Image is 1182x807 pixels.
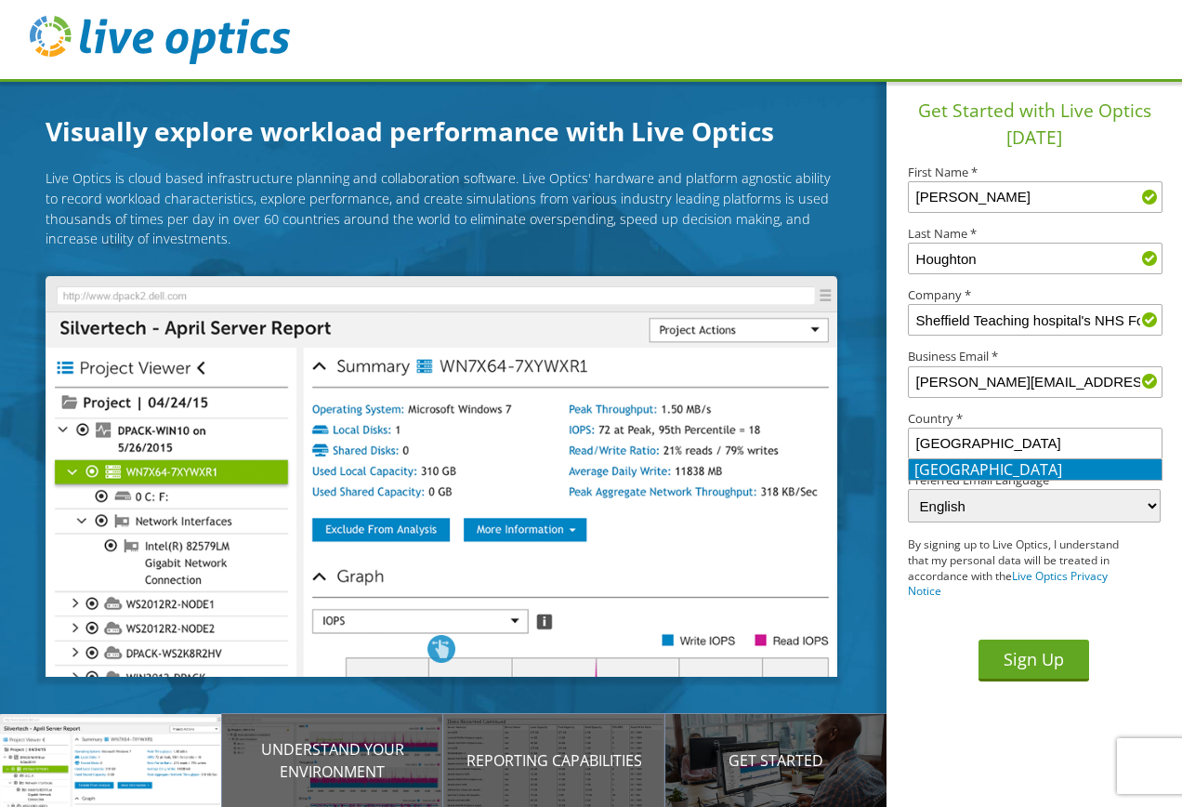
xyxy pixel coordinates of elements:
label: Company * [908,289,1161,301]
button: Sign Up [978,640,1089,681]
h1: Visually explore workload performance with Live Optics [46,112,863,151]
p: By signing up to Live Optics, I understand that my personal data will be treated in accordance wi... [908,537,1136,600]
a: Live Optics Privacy Notice [908,568,1108,600]
label: Preferred Email Language [908,474,1161,486]
p: Reporting Capabilities [443,749,665,772]
label: Business Email * [908,351,1161,363]
li: [GEOGRAPHIC_DATA] [909,459,1162,480]
p: Get Started [665,749,887,772]
img: Introducing Live Optics [46,276,837,678]
p: Understand your environment [222,738,444,783]
label: First Name * [908,166,1161,179]
img: live_optics_svg.svg [30,16,290,64]
h1: Get Started with Live Optics [DATE] [894,98,1175,152]
label: Last Name * [908,228,1161,240]
label: Country * [908,413,1161,425]
p: Live Optics is cloud based infrastructure planning and collaboration software. Live Optics' hardw... [46,168,837,248]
